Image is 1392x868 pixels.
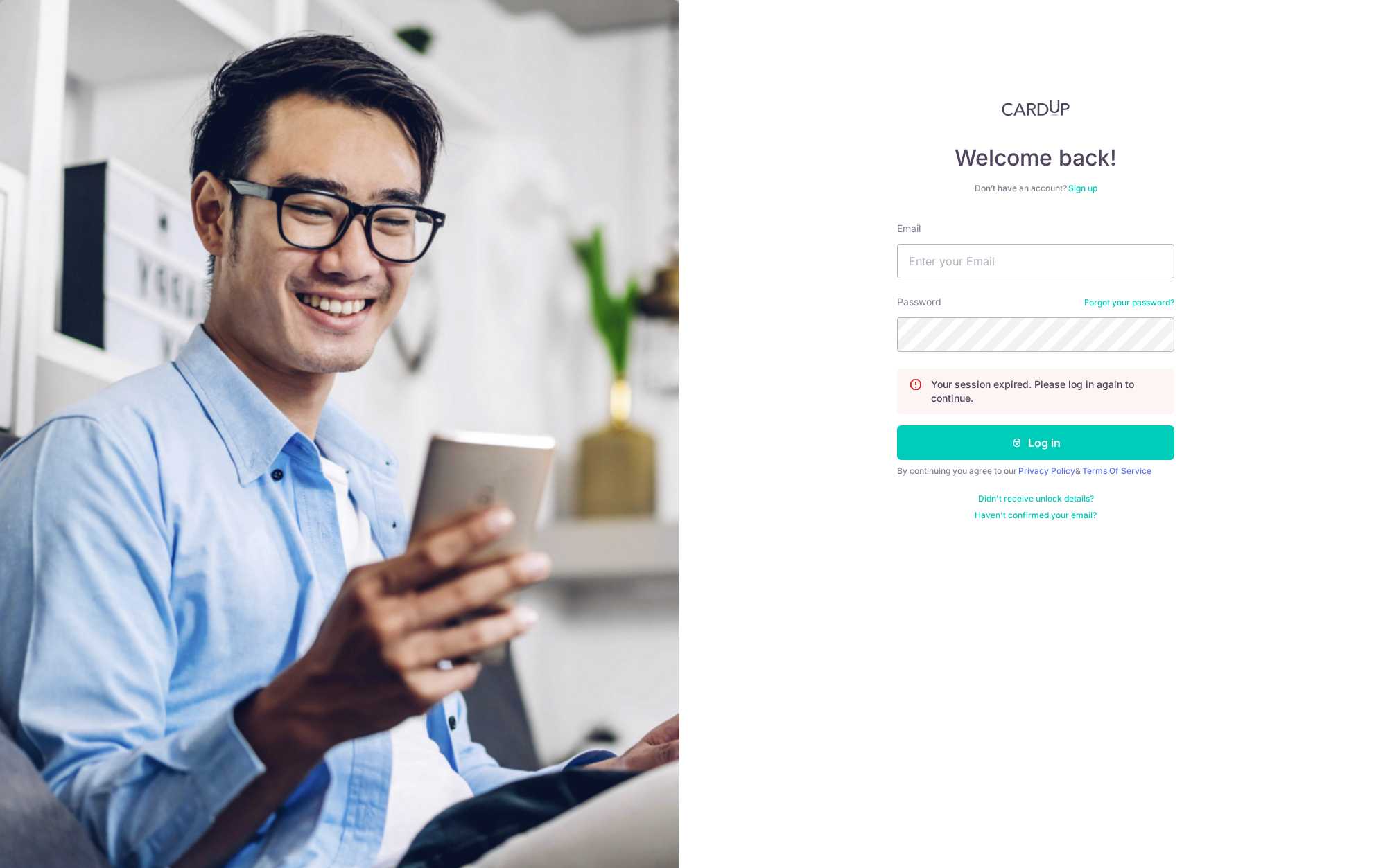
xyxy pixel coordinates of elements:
[1082,466,1151,476] a: Terms Of Service
[897,144,1174,172] h4: Welcome back!
[897,425,1174,460] button: Log in
[978,493,1094,504] a: Didn't receive unlock details?
[897,244,1174,278] input: Enter your Email
[1068,183,1097,193] a: Sign up
[931,378,1163,405] p: Your session expired. Please log in again to continue.
[897,183,1174,194] div: Don’t have an account?
[897,295,941,309] label: Password
[1018,466,1075,476] a: Privacy Policy
[897,222,921,236] label: Email
[975,510,1097,521] a: Haven't confirmed your email?
[1084,297,1174,308] a: Forgot your password?
[1002,100,1070,116] img: CardUp Logo
[897,466,1174,477] div: By continuing you agree to our &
